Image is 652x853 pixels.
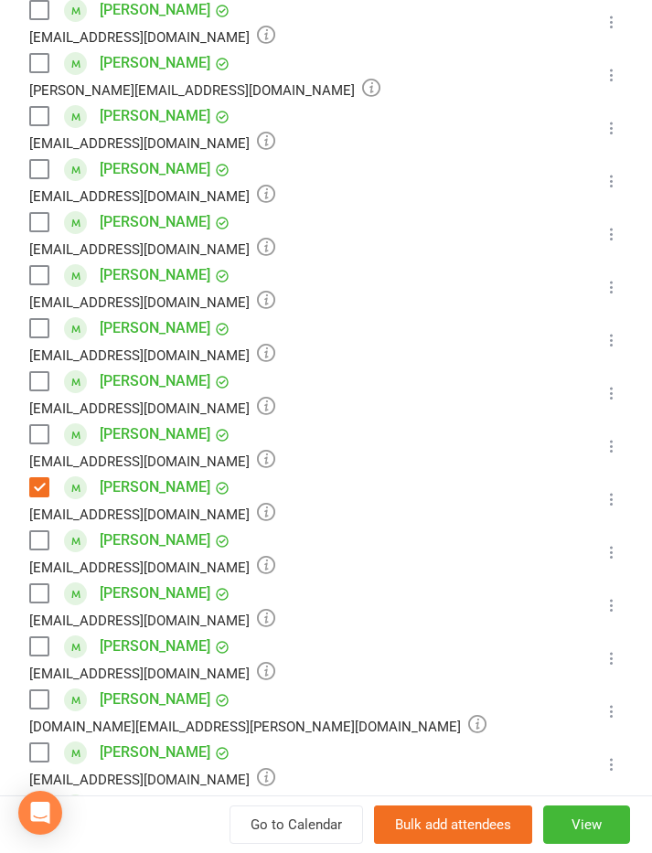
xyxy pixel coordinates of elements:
[543,805,630,844] button: View
[29,25,275,48] div: [EMAIL_ADDRESS][DOMAIN_NAME]
[29,131,275,155] div: [EMAIL_ADDRESS][DOMAIN_NAME]
[29,184,275,208] div: [EMAIL_ADDRESS][DOMAIN_NAME]
[100,632,210,661] a: [PERSON_NAME]
[29,396,275,420] div: [EMAIL_ADDRESS][DOMAIN_NAME]
[29,555,275,579] div: [EMAIL_ADDRESS][DOMAIN_NAME]
[100,208,210,237] a: [PERSON_NAME]
[29,608,275,632] div: [EMAIL_ADDRESS][DOMAIN_NAME]
[100,738,210,767] a: [PERSON_NAME]
[100,579,210,608] a: [PERSON_NAME]
[100,473,210,502] a: [PERSON_NAME]
[100,261,210,290] a: [PERSON_NAME]
[100,367,210,396] a: [PERSON_NAME]
[100,792,210,821] a: [PERSON_NAME]
[100,685,210,714] a: [PERSON_NAME]
[374,805,532,844] button: Bulk add attendees
[29,767,275,791] div: [EMAIL_ADDRESS][DOMAIN_NAME]
[29,78,380,101] div: [PERSON_NAME][EMAIL_ADDRESS][DOMAIN_NAME]
[100,420,210,449] a: [PERSON_NAME]
[100,101,210,131] a: [PERSON_NAME]
[29,343,275,367] div: [EMAIL_ADDRESS][DOMAIN_NAME]
[230,805,363,844] a: Go to Calendar
[29,502,275,526] div: [EMAIL_ADDRESS][DOMAIN_NAME]
[100,48,210,78] a: [PERSON_NAME]
[29,449,275,473] div: [EMAIL_ADDRESS][DOMAIN_NAME]
[100,526,210,555] a: [PERSON_NAME]
[18,791,62,835] div: Open Intercom Messenger
[29,714,486,738] div: [DOMAIN_NAME][EMAIL_ADDRESS][PERSON_NAME][DOMAIN_NAME]
[29,290,275,314] div: [EMAIL_ADDRESS][DOMAIN_NAME]
[100,155,210,184] a: [PERSON_NAME]
[29,661,275,685] div: [EMAIL_ADDRESS][DOMAIN_NAME]
[29,237,275,261] div: [EMAIL_ADDRESS][DOMAIN_NAME]
[100,314,210,343] a: [PERSON_NAME]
